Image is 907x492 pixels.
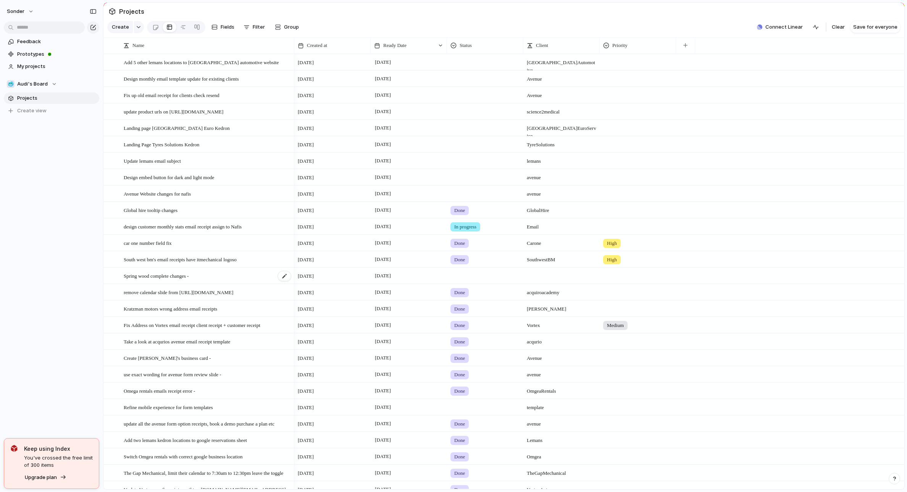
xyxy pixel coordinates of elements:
[373,337,393,346] span: [DATE]
[4,78,99,90] button: 🥶Audi's Board
[124,255,237,264] span: South west bm's email receipts have itmechanical logoso
[524,317,599,329] span: Vortex
[4,36,99,47] a: Feedback
[524,186,599,198] span: avenue
[124,173,214,181] span: Design embed button for dark and light mode
[454,240,465,247] span: Done
[298,141,314,149] span: [DATE]
[124,107,223,116] span: update product urls on [URL][DOMAIN_NAME]
[373,468,393,477] span: [DATE]
[298,207,314,214] span: [DATE]
[118,5,146,18] span: Projects
[124,238,172,247] span: car one number field fix
[454,322,465,329] span: Done
[4,92,99,104] a: Projects
[373,271,393,280] span: [DATE]
[4,49,99,60] a: Prototypes
[853,23,897,31] span: Save for everyone
[524,416,599,428] span: avenue
[607,322,624,329] span: Medium
[7,8,24,15] span: sonder
[754,21,806,33] button: Connect Linear
[524,71,599,83] span: Avenue
[524,137,599,149] span: Tyre Solutions
[454,289,465,296] span: Done
[4,61,99,72] a: My projects
[373,304,393,313] span: [DATE]
[373,353,393,363] span: [DATE]
[524,252,599,264] span: South west BM
[454,354,465,362] span: Done
[373,452,393,461] span: [DATE]
[524,235,599,247] span: Car one
[298,92,314,99] span: [DATE]
[373,238,393,248] span: [DATE]
[124,140,199,149] span: Landing Page Tyres Solutions Kedron
[124,304,217,313] span: Kratzman motors wrong address email receipts
[524,465,599,477] span: The Gap Mechanical
[298,157,314,165] span: [DATE]
[298,387,314,395] span: [DATE]
[373,419,393,428] span: [DATE]
[832,23,845,31] span: Clear
[373,320,393,330] span: [DATE]
[124,353,211,362] span: Create [PERSON_NAME]'s business card -
[454,207,465,214] span: Done
[524,120,599,140] span: [GEOGRAPHIC_DATA] Euro Service
[454,387,465,395] span: Done
[124,386,195,395] span: Omega rentals emails receipt error -
[124,156,181,165] span: Update lemans email subject
[271,21,303,33] button: Group
[298,272,314,280] span: [DATE]
[124,123,230,132] span: Landing page [GEOGRAPHIC_DATA] Euro Kedron
[524,153,599,165] span: lemans
[17,38,97,45] span: Feedback
[298,322,314,329] span: [DATE]
[298,223,314,231] span: [DATE]
[829,21,848,33] button: Clear
[124,288,233,296] span: remove calendar slide from [URL][DOMAIN_NAME]
[524,383,599,395] span: Omgea Rentals
[524,400,599,411] span: template
[124,271,189,280] span: Spring wood complete changes -
[373,222,393,231] span: [DATE]
[208,21,237,33] button: Fields
[124,320,260,329] span: Fix Address on Vortex email receipt client receipt + customer receipt
[24,445,93,453] span: Keep using Index
[7,80,15,88] div: 🥶
[524,104,599,116] span: science 2 medical
[524,350,599,362] span: Avenue
[373,403,393,412] span: [DATE]
[221,23,234,31] span: Fields
[373,123,393,133] span: [DATE]
[454,223,476,231] span: In progress
[454,453,465,461] span: Done
[765,23,803,31] span: Connect Linear
[612,42,628,49] span: Priority
[298,174,314,181] span: [DATE]
[373,173,393,182] span: [DATE]
[124,58,279,66] span: Add 5 other lemans locations to [GEOGRAPHIC_DATA] automotive website
[17,107,47,115] span: Create view
[298,256,314,264] span: [DATE]
[373,370,393,379] span: [DATE]
[454,338,465,346] span: Done
[524,449,599,461] span: Omgea
[298,59,314,66] span: [DATE]
[524,432,599,444] span: Lemans
[373,156,393,165] span: [DATE]
[607,256,617,264] span: High
[124,403,213,411] span: Refine mobile experience for form templates
[124,468,283,477] span: The Gap Mechanical, limit their calendar to 7:30am to 12:30pm leave the toggle
[124,452,243,461] span: Switch Omgea rentals with correct google business location
[298,354,314,362] span: [DATE]
[373,189,393,198] span: [DATE]
[124,337,230,346] span: Take a look at acqurios avenue email receipt template
[124,370,221,379] span: use exact wording for avenue form review slide -
[298,190,314,198] span: [DATE]
[124,222,242,231] span: design customer monthly stats email receipt assign to Nafis
[298,469,314,477] span: [DATE]
[373,206,393,215] span: [DATE]
[383,42,407,49] span: Ready Date
[24,454,93,469] span: You've crossed the free limit of 300 items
